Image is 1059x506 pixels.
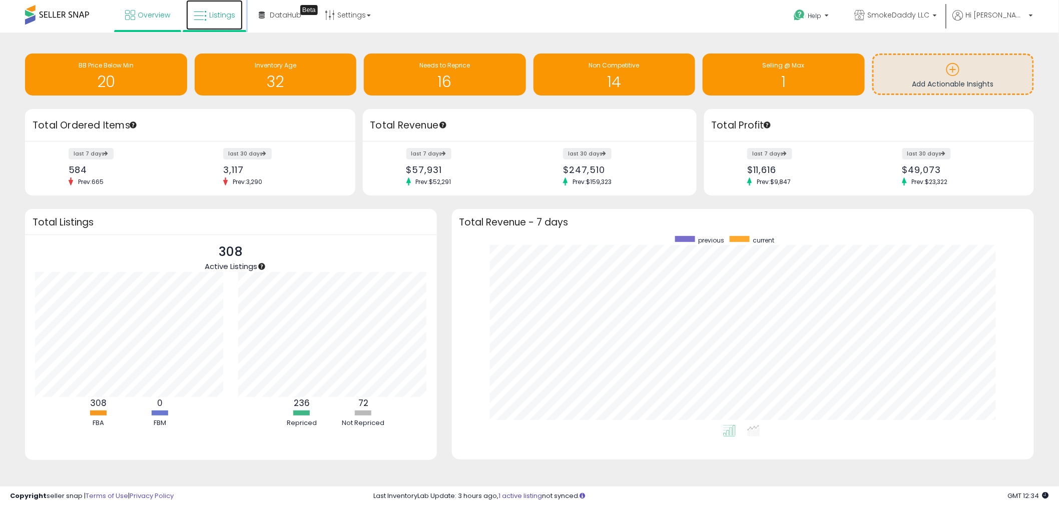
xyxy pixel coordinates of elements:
b: 72 [358,397,368,409]
div: $49,073 [902,164,1016,175]
span: BB Price Below Min [79,61,134,69]
div: Last InventoryLab Update: 3 hours ago, not synced. [374,491,1049,501]
a: Selling @ Max 1 [703,53,865,95]
span: Overview [138,10,170,20]
b: 0 [157,397,163,409]
a: Inventory Age 32 [195,53,357,95]
span: Prev: 3,290 [228,177,267,186]
span: Listings [209,10,235,20]
a: Needs to Reprice 16 [364,53,526,95]
span: Prev: $23,322 [907,177,953,186]
a: 1 active listing [499,491,543,500]
span: Inventory Age [255,61,296,69]
h1: 32 [200,73,352,90]
label: last 30 days [223,148,272,159]
span: Selling @ Max [763,61,805,69]
h1: 20 [30,73,182,90]
a: Help [786,1,839,32]
div: $247,510 [563,164,679,175]
i: Click here to read more about un-synced listings. [580,492,586,499]
p: 308 [205,242,257,261]
div: seller snap | | [10,491,174,501]
h3: Total Ordered Items [33,118,348,132]
div: Repriced [272,418,332,428]
a: Privacy Policy [130,491,174,500]
h3: Total Revenue [370,118,689,132]
span: Prev: $52,291 [411,177,456,186]
span: Hi [PERSON_NAME] [966,10,1026,20]
h3: Total Revenue - 7 days [459,218,1027,226]
label: last 7 days [747,148,792,159]
strong: Copyright [10,491,47,500]
h1: 16 [369,73,521,90]
span: Prev: $159,323 [568,177,617,186]
span: Needs to Reprice [419,61,470,69]
span: SmokeDaddy LLC [868,10,930,20]
div: $57,931 [406,164,522,175]
a: Non Competitive 14 [534,53,696,95]
a: BB Price Below Min 20 [25,53,187,95]
a: Add Actionable Insights [874,55,1033,93]
label: last 7 days [406,148,451,159]
span: previous [699,236,725,244]
span: Prev: 665 [73,177,109,186]
b: 308 [90,397,107,409]
a: Terms of Use [86,491,128,500]
span: current [753,236,775,244]
b: 236 [294,397,310,409]
h3: Total Listings [33,218,429,226]
span: Add Actionable Insights [912,79,994,89]
div: Tooltip anchor [257,262,266,271]
div: Tooltip anchor [300,5,318,15]
label: last 7 days [69,148,114,159]
div: Tooltip anchor [763,120,772,129]
span: DataHub [270,10,301,20]
div: FBM [130,418,190,428]
div: $11,616 [747,164,861,175]
span: Non Competitive [589,61,640,69]
div: 3,117 [223,164,337,175]
label: last 30 days [902,148,951,159]
div: Tooltip anchor [438,120,447,129]
i: Get Help [793,9,806,21]
span: Prev: $9,847 [752,177,796,186]
div: Not Repriced [333,418,393,428]
div: Tooltip anchor [129,120,138,129]
h1: 1 [708,73,860,90]
h1: 14 [539,73,691,90]
span: Help [808,11,822,20]
span: Active Listings [205,261,257,271]
a: Hi [PERSON_NAME] [953,10,1033,32]
label: last 30 days [563,148,612,159]
div: FBA [69,418,129,428]
span: 2025-09-12 12:34 GMT [1008,491,1049,500]
h3: Total Profit [712,118,1027,132]
div: 584 [69,164,183,175]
